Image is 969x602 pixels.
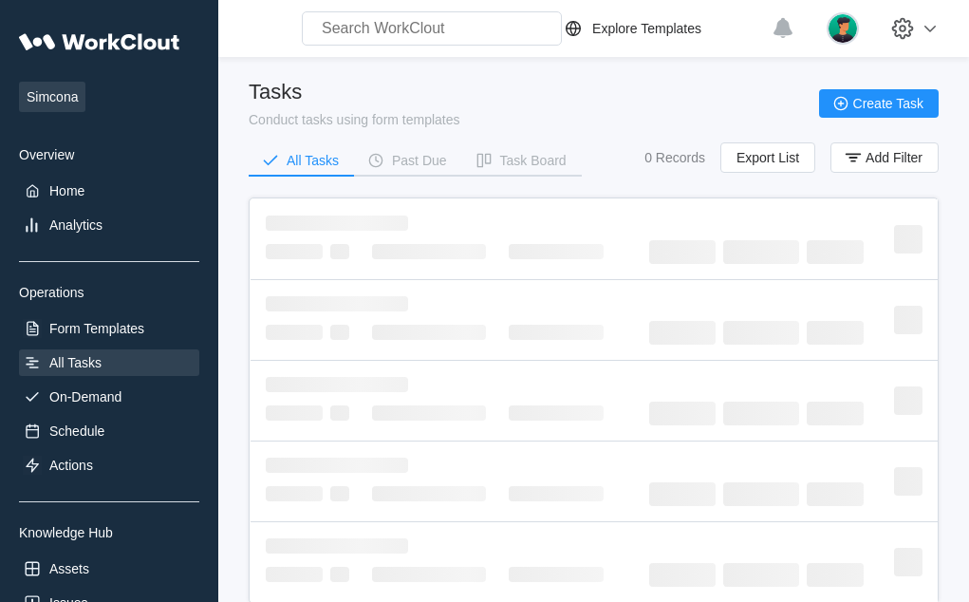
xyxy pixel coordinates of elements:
span: ‌ [723,563,799,587]
span: ‌ [266,405,323,421]
span: ‌ [330,567,349,582]
span: ‌ [723,240,799,264]
span: ‌ [509,405,604,421]
a: Form Templates [19,315,199,342]
a: Explore Templates [562,17,762,40]
div: 0 Records [644,150,705,165]
span: ‌ [266,458,408,473]
a: Schedule [19,418,199,444]
span: Export List [736,151,799,164]
span: ‌ [266,486,323,501]
div: Home [49,183,84,198]
span: ‌ [509,325,604,340]
span: ‌ [807,240,864,264]
span: ‌ [266,244,323,259]
span: ‌ [649,482,716,506]
div: Conduct tasks using form templates [249,112,460,127]
a: Analytics [19,212,199,238]
a: All Tasks [19,349,199,376]
span: ‌ [723,321,799,345]
span: ‌ [372,244,486,259]
span: ‌ [330,405,349,421]
span: ‌ [330,486,349,501]
button: All Tasks [249,146,354,175]
span: ‌ [509,567,604,582]
img: user.png [827,12,859,45]
div: All Tasks [287,154,339,167]
span: ‌ [649,240,716,264]
span: ‌ [807,563,864,587]
button: Add Filter [830,142,939,173]
div: Form Templates [49,321,144,336]
div: Tasks [249,80,460,104]
span: Simcona [19,82,85,112]
span: ‌ [266,296,408,311]
div: Task Board [500,154,567,167]
span: ‌ [266,325,323,340]
span: ‌ [266,377,408,392]
div: Overview [19,147,199,162]
span: ‌ [649,321,716,345]
span: ‌ [509,486,604,501]
div: All Tasks [49,355,102,370]
span: ‌ [807,482,864,506]
span: ‌ [894,548,922,576]
span: ‌ [372,486,486,501]
a: Assets [19,555,199,582]
button: Create Task [819,89,939,118]
button: Past Due [354,146,462,175]
div: Analytics [49,217,102,233]
div: Actions [49,458,93,473]
span: ‌ [266,538,408,554]
div: On-Demand [49,389,121,404]
span: ‌ [266,567,323,582]
div: Explore Templates [592,21,701,36]
div: Schedule [49,423,104,439]
span: Add Filter [866,151,922,164]
span: ‌ [807,402,864,425]
span: ‌ [266,216,408,231]
button: Task Board [462,146,582,175]
input: Search WorkClout [302,11,562,46]
span: ‌ [894,225,922,254]
div: Operations [19,285,199,300]
span: ‌ [330,244,349,259]
span: Create Task [853,97,923,110]
span: ‌ [723,482,799,506]
span: ‌ [330,325,349,340]
span: ‌ [649,402,716,425]
span: ‌ [372,405,486,421]
span: ‌ [894,467,922,496]
span: ‌ [807,321,864,345]
button: Export List [720,142,815,173]
span: ‌ [509,244,604,259]
div: Knowledge Hub [19,525,199,540]
span: ‌ [372,567,486,582]
a: Actions [19,452,199,479]
span: ‌ [894,306,922,334]
span: ‌ [649,563,716,587]
span: ‌ [894,386,922,415]
a: Home [19,178,199,204]
span: ‌ [372,325,486,340]
div: Past Due [392,154,447,167]
a: On-Demand [19,384,199,410]
span: ‌ [723,402,799,425]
